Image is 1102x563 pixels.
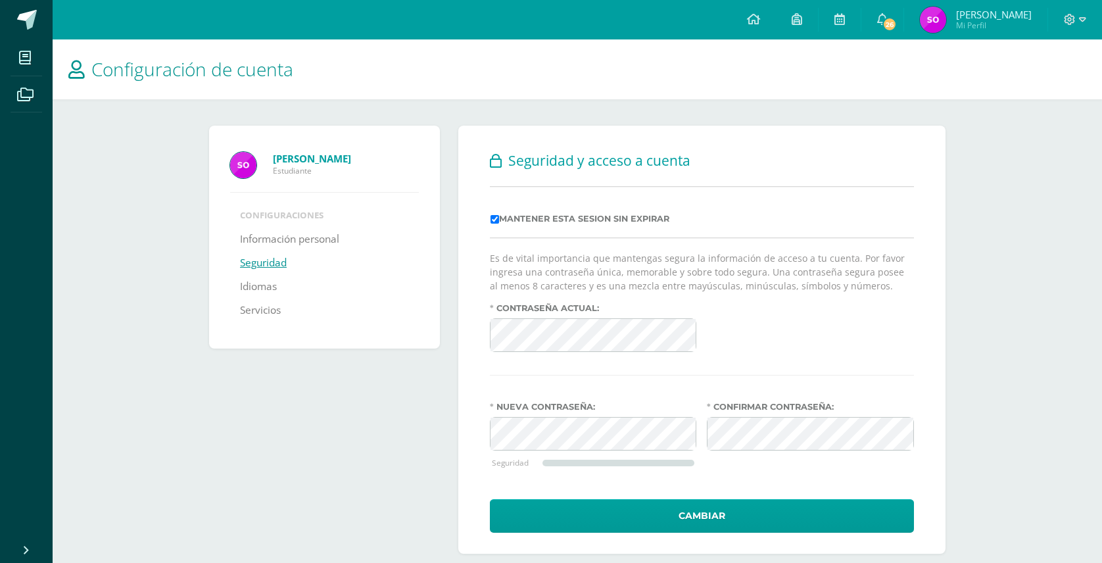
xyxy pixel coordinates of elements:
[956,20,1032,31] span: Mi Perfil
[91,57,293,82] span: Configuración de cuenta
[490,303,697,313] label: Contraseña actual:
[956,8,1032,21] span: [PERSON_NAME]
[273,152,351,165] strong: [PERSON_NAME]
[491,214,669,224] label: Mantener esta sesion sin expirar
[240,209,409,221] li: Configuraciones
[240,299,281,322] a: Servicios
[491,215,499,224] input: Mantener esta sesion sin expirar
[230,152,256,178] img: Profile picture of Samuel Orón López
[490,499,914,533] button: Cambiar
[273,165,419,176] span: Estudiante
[920,7,946,33] img: edf6ca24cff19f030bf1e679aa23dca5.png
[492,457,542,468] div: Seguridad
[490,402,697,412] label: Nueva contraseña:
[240,228,339,251] a: Información personal
[490,251,914,293] p: Es de vital importancia que mantengas segura la información de acceso a tu cuenta. Por favor ingr...
[508,151,690,170] span: Seguridad y acceso a cuenta
[882,17,897,32] span: 26
[273,152,419,165] a: [PERSON_NAME]
[707,402,914,412] label: Confirmar contraseña:
[240,251,287,275] a: Seguridad
[240,275,277,299] a: Idiomas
